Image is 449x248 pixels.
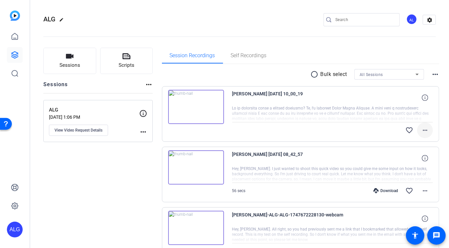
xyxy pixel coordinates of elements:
[232,211,354,227] span: [PERSON_NAME]-ALG-ALG-1747672228130-webcam
[119,62,134,69] span: Scripts
[7,222,23,237] div: ALG
[168,211,224,245] img: thumb-nail
[370,188,401,193] div: Download
[49,114,139,120] p: [DATE] 1:06 PM
[232,188,246,193] span: 56 secs
[231,53,267,58] span: Self Recordings
[10,11,20,21] img: blue-gradient.svg
[360,72,383,77] span: All Sessions
[43,15,56,23] span: ALG
[406,14,418,25] ngx-avatar: Arizona Law Group
[59,62,80,69] span: Sessions
[421,126,429,134] mat-icon: more_horiz
[168,90,224,124] img: thumb-nail
[405,126,413,134] mat-icon: favorite_border
[431,70,439,78] mat-icon: more_horiz
[59,17,67,25] mat-icon: edit
[311,70,321,78] mat-icon: radio_button_unchecked
[423,15,436,25] mat-icon: settings
[168,150,224,185] img: thumb-nail
[55,128,102,133] span: View Video Request Details
[433,232,440,239] mat-icon: message
[232,90,354,106] span: [PERSON_NAME] [DATE] 10_00_19
[43,81,68,93] h2: Sessions
[421,187,429,195] mat-icon: more_horiz
[411,232,419,239] mat-icon: accessibility
[321,70,348,78] p: Bulk select
[170,53,215,58] span: Session Recordings
[335,16,394,24] input: Search
[100,48,153,74] button: Scripts
[145,81,153,88] mat-icon: more_horiz
[405,187,413,195] mat-icon: favorite_border
[232,150,354,166] span: [PERSON_NAME] [DATE] 08_42_57
[49,106,139,114] p: ALG
[139,128,147,136] mat-icon: more_horiz
[406,14,417,25] div: AL
[43,48,96,74] button: Sessions
[49,125,108,136] button: View Video Request Details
